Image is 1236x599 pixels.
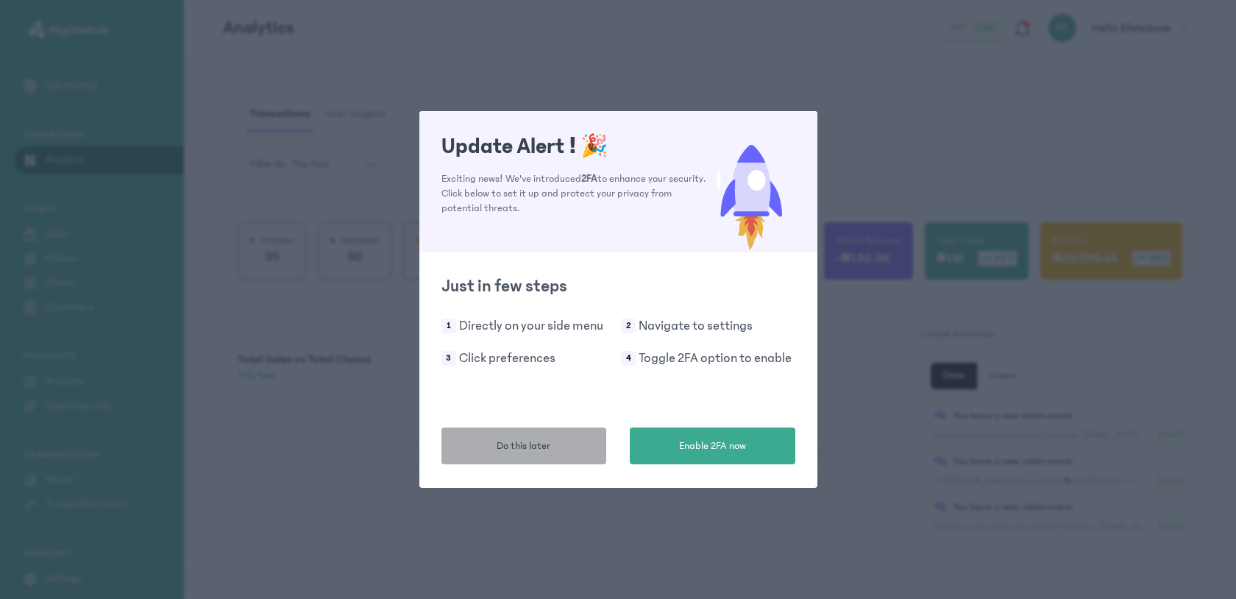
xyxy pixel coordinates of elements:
[441,133,707,160] h1: Update Alert !
[581,173,597,185] span: 2FA
[497,439,550,454] span: Do this later
[441,171,707,216] p: Exciting news! We've introduced to enhance your security. Click below to set it up and protect yo...
[441,351,456,366] span: 3
[621,319,636,333] span: 2
[459,316,603,336] p: Directly on your side menu
[639,348,792,369] p: Toggle 2FA option to enable
[621,351,636,366] span: 4
[441,428,607,464] button: Do this later
[441,274,795,298] h2: Just in few steps
[580,134,608,159] span: 🎉
[679,439,746,454] span: Enable 2FA now
[639,316,753,336] p: Navigate to settings
[630,428,795,464] button: Enable 2FA now
[441,319,456,333] span: 1
[459,348,555,369] p: Click preferences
